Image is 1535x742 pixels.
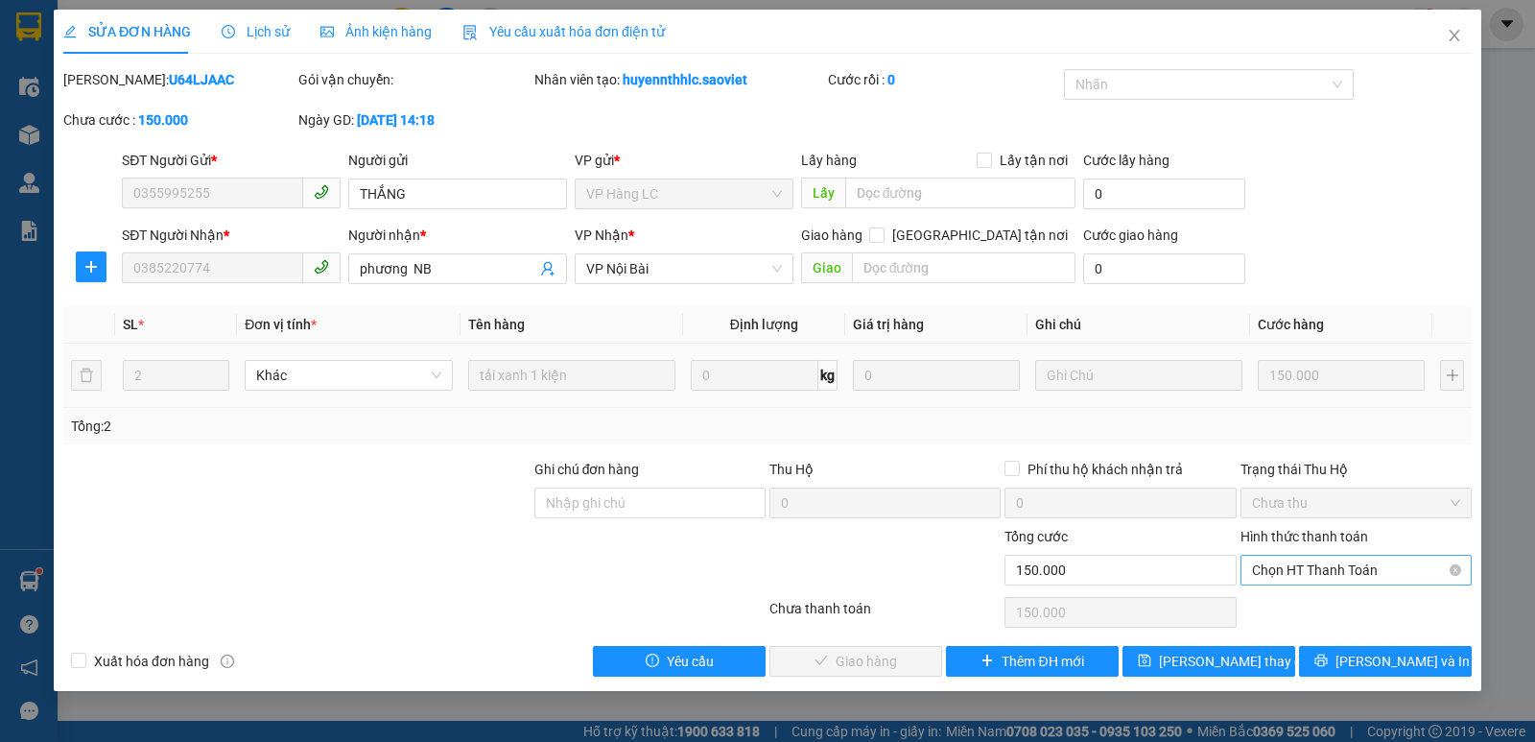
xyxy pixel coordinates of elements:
[980,654,994,669] span: plus
[122,150,341,171] div: SĐT Người Gửi
[468,360,675,391] input: VD: Bàn, Ghế
[845,178,1076,208] input: Dọc đường
[71,360,102,391] button: delete
[575,150,793,171] div: VP gửi
[1440,360,1464,391] button: plus
[63,25,77,38] span: edit
[853,317,924,332] span: Giá trị hàng
[468,317,525,332] span: Tên hàng
[1335,651,1470,672] span: [PERSON_NAME] và In
[852,252,1076,283] input: Dọc đường
[853,360,1020,391] input: 0
[1027,306,1250,344] th: Ghi chú
[1258,360,1425,391] input: 0
[357,112,435,128] b: [DATE] 14:18
[946,646,1119,677] button: plusThêm ĐH mới
[63,109,295,131] div: Chưa cước :
[1252,556,1460,585] span: Chọn HT Thanh Toán
[71,416,594,437] div: Tổng: 2
[221,655,234,668] span: info-circle
[63,24,191,39] span: SỬA ĐƠN HÀNG
[801,153,857,168] span: Lấy hàng
[348,225,567,246] div: Người nhận
[667,651,714,672] span: Yêu cầu
[1004,529,1068,544] span: Tổng cước
[63,69,295,90] div: [PERSON_NAME]:
[76,251,106,282] button: plus
[1122,646,1295,677] button: save[PERSON_NAME] thay đổi
[646,654,659,669] span: exclamation-circle
[818,360,838,391] span: kg
[314,184,329,200] span: phone
[1450,564,1461,576] span: close-circle
[534,462,640,477] label: Ghi chú đơn hàng
[992,150,1075,171] span: Lấy tận nơi
[298,109,530,131] div: Ngày GD:
[1240,529,1368,544] label: Hình thức thanh toán
[222,25,235,38] span: clock-circle
[1240,459,1472,480] div: Trạng thái Thu Hộ
[462,25,478,40] img: icon
[86,651,217,672] span: Xuất hóa đơn hàng
[885,225,1075,246] span: [GEOGRAPHIC_DATA] tận nơi
[801,178,845,208] span: Lấy
[828,69,1059,90] div: Cước rồi :
[730,317,798,332] span: Định lượng
[123,317,138,332] span: SL
[769,646,942,677] button: checkGiao hàng
[169,72,234,87] b: U64LJAAC
[1258,317,1324,332] span: Cước hàng
[586,180,782,208] span: VP Hàng LC
[1035,360,1242,391] input: Ghi Chú
[534,488,766,518] input: Ghi chú đơn hàng
[575,227,628,243] span: VP Nhận
[801,227,862,243] span: Giao hàng
[462,24,665,39] span: Yêu cầu xuất hóa đơn điện tử
[245,317,317,332] span: Đơn vị tính
[314,259,329,275] span: phone
[1252,489,1460,517] span: Chưa thu
[769,462,814,477] span: Thu Hộ
[122,225,341,246] div: SĐT Người Nhận
[1083,179,1245,209] input: Cước lấy hàng
[222,24,290,39] span: Lịch sử
[1020,459,1191,480] span: Phí thu hộ khách nhận trả
[540,261,555,276] span: user-add
[767,598,1003,632] div: Chưa thanh toán
[138,112,188,128] b: 150.000
[320,25,334,38] span: picture
[256,361,440,390] span: Khác
[1083,227,1178,243] label: Cước giao hàng
[586,254,782,283] span: VP Nội Bài
[77,259,106,275] span: plus
[1428,10,1481,63] button: Close
[1299,646,1472,677] button: printer[PERSON_NAME] và In
[348,150,567,171] div: Người gửi
[1159,651,1312,672] span: [PERSON_NAME] thay đổi
[298,69,530,90] div: Gói vận chuyển:
[593,646,766,677] button: exclamation-circleYêu cầu
[623,72,747,87] b: huyennthhlc.saoviet
[1314,654,1328,669] span: printer
[1083,253,1245,284] input: Cước giao hàng
[1447,28,1462,43] span: close
[887,72,895,87] b: 0
[1083,153,1169,168] label: Cước lấy hàng
[534,69,825,90] div: Nhân viên tạo:
[1002,651,1083,672] span: Thêm ĐH mới
[801,252,852,283] span: Giao
[320,24,432,39] span: Ảnh kiện hàng
[1138,654,1151,669] span: save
